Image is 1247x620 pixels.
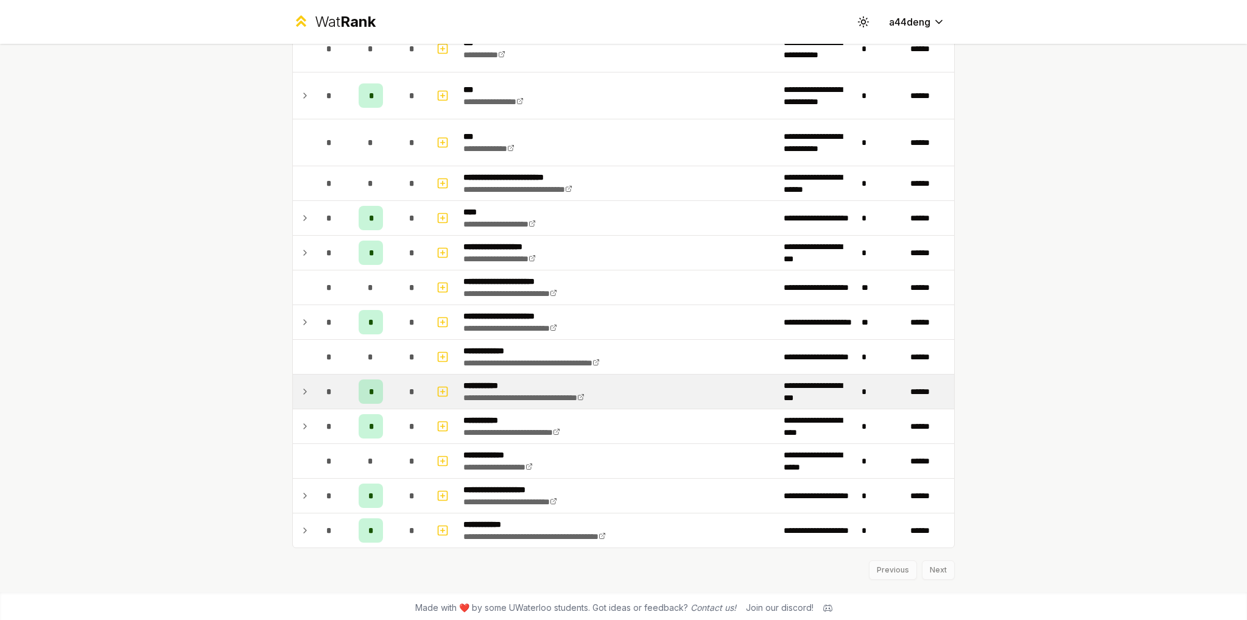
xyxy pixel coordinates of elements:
[746,602,813,614] div: Join our discord!
[690,602,736,613] a: Contact us!
[292,12,376,32] a: WatRank
[889,15,930,29] span: a44deng
[340,13,376,30] span: Rank
[879,11,955,33] button: a44deng
[415,602,736,614] span: Made with ❤️ by some UWaterloo students. Got ideas or feedback?
[315,12,376,32] div: Wat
